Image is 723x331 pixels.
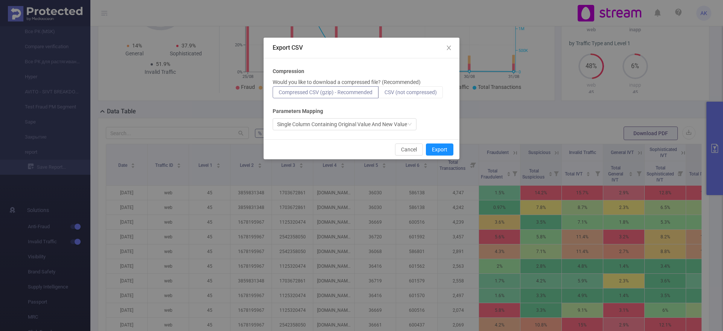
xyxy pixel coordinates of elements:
[407,122,412,127] i: icon: down
[446,45,452,51] i: icon: close
[426,143,453,156] button: Export
[273,44,450,52] div: Export CSV
[273,107,323,115] b: Parameters Mapping
[277,119,407,130] div: Single Column Containing Original Value And New Value
[384,89,437,95] span: CSV (not compressed)
[273,78,421,86] p: Would you like to download a compressed file? (Recommended)
[279,89,372,95] span: Compressed CSV (gzip) - Recommended
[273,67,304,75] b: Compression
[438,38,459,59] button: Close
[395,143,423,156] button: Cancel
